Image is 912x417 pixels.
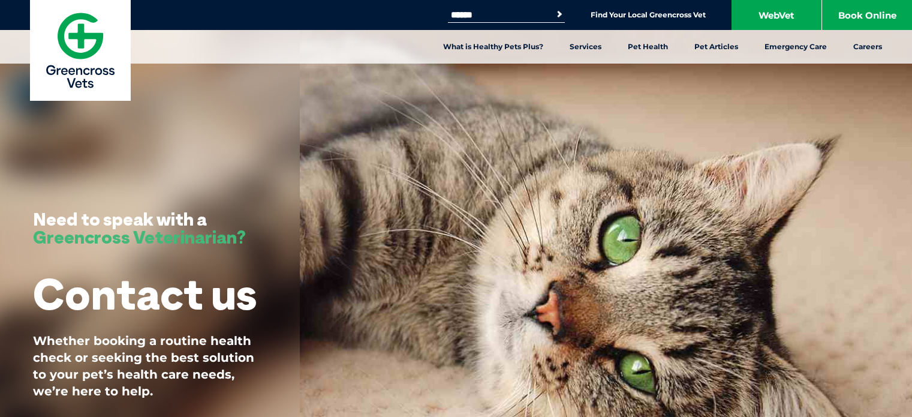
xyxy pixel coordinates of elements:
a: Pet Health [615,30,681,64]
a: Emergency Care [751,30,840,64]
a: What is Healthy Pets Plus? [430,30,556,64]
h3: Need to speak with a [33,210,246,246]
a: Pet Articles [681,30,751,64]
a: Services [556,30,615,64]
a: Find Your Local Greencross Vet [591,10,706,20]
p: Whether booking a routine health check or seeking the best solution to your pet’s health care nee... [33,332,267,400]
a: Careers [840,30,895,64]
h1: Contact us [33,270,257,317]
span: Greencross Veterinarian? [33,226,246,248]
button: Search [553,8,565,20]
